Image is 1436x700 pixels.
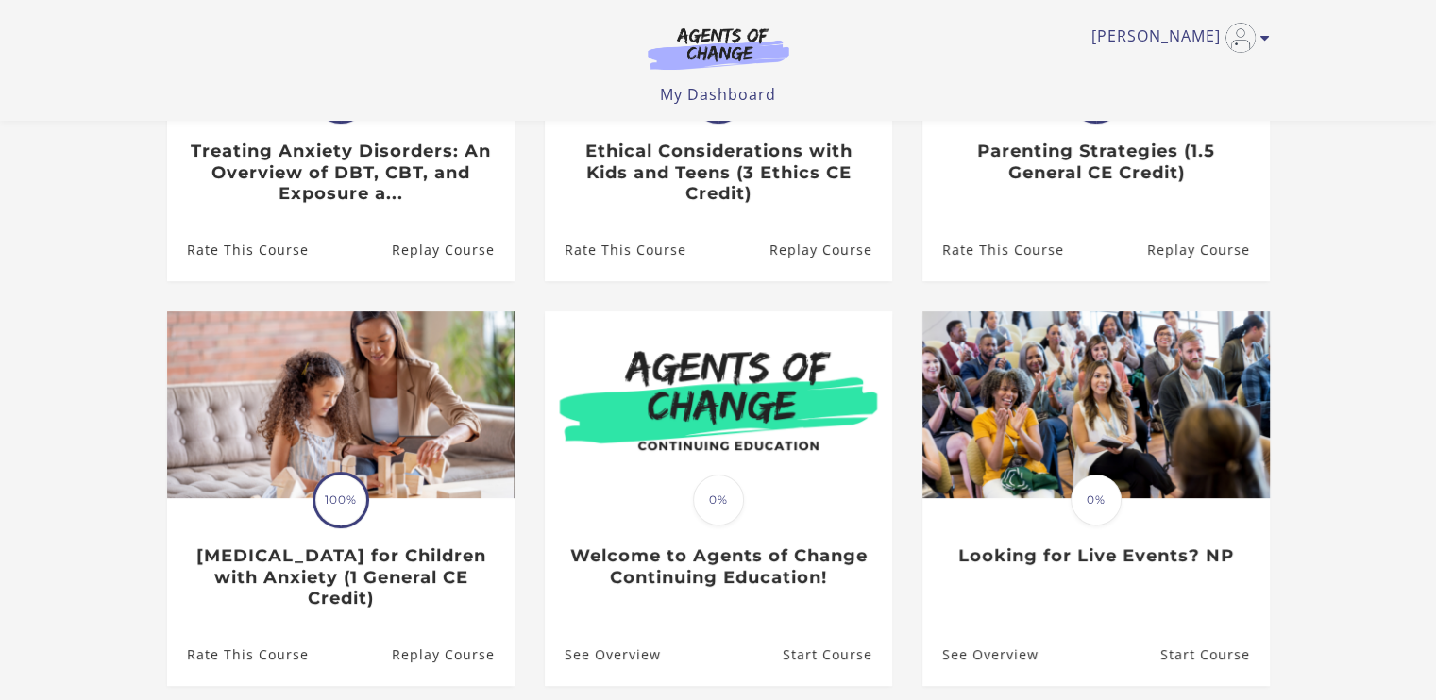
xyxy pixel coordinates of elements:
h3: Looking for Live Events? NP [942,545,1249,567]
span: 100% [315,475,366,525]
a: Ethical Considerations with Kids and Teens (3 Ethics CE Credit): Resume Course [769,220,891,281]
a: Welcome to Agents of Change Continuing Education!: Resume Course [782,624,891,685]
a: Parenting Strategies (1.5 General CE Credit): Resume Course [1146,220,1269,281]
a: Looking for Live Events? NP: Resume Course [1159,624,1269,685]
a: Looking for Live Events? NP: See Overview [922,624,1039,685]
a: Ethical Considerations with Kids and Teens (3 Ethics CE Credit): Rate This Course [545,220,686,281]
h3: Parenting Strategies (1.5 General CE Credit) [942,141,1249,183]
span: 0% [1071,475,1122,525]
a: Parenting Strategies (1.5 General CE Credit): Rate This Course [922,220,1064,281]
h3: Welcome to Agents of Change Continuing Education! [565,545,871,588]
img: Agents of Change Logo [628,26,809,70]
h3: Ethical Considerations with Kids and Teens (3 Ethics CE Credit) [565,141,871,205]
h3: Treating Anxiety Disorders: An Overview of DBT, CBT, and Exposure a... [187,141,494,205]
h3: [MEDICAL_DATA] for Children with Anxiety (1 General CE Credit) [187,545,494,609]
a: Treating Anxiety Disorders: An Overview of DBT, CBT, and Exposure a...: Rate This Course [167,220,309,281]
a: Welcome to Agents of Change Continuing Education!: See Overview [545,624,661,685]
a: Treating Anxiety Disorders: An Overview of DBT, CBT, and Exposure a...: Resume Course [391,220,514,281]
span: 0% [693,475,744,525]
a: Play Therapy for Children with Anxiety (1 General CE Credit): Rate This Course [167,624,309,685]
a: Play Therapy for Children with Anxiety (1 General CE Credit): Resume Course [391,624,514,685]
a: Toggle menu [1091,23,1260,53]
a: My Dashboard [660,84,776,105]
